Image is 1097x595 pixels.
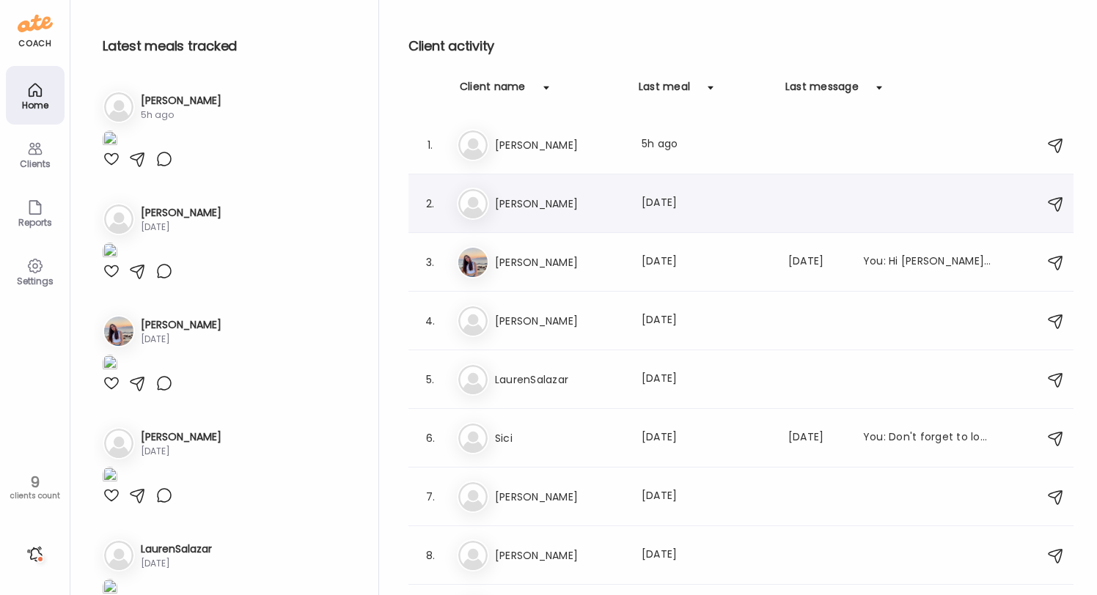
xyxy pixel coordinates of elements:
[103,355,117,374] img: images%2FGNyCu3cYx8WY8IcGJjumeHKhbsO2%2Fyu74Qqy2eESFaXJpYTnc%2FSLLgkCNfZOqTxz4exyao_1080
[408,35,1074,57] h2: Client activity
[422,488,439,506] div: 7.
[103,130,117,150] img: images%2FA9GghMwtigScxU1LTr3Vioo8pcE2%2F3HlRCDhAy9DxW44rns80%2FVCi5HZXT5gDdrAAtluFv_1080
[422,254,439,271] div: 3.
[141,557,212,570] div: [DATE]
[642,488,771,506] div: [DATE]
[642,429,771,447] div: [DATE]
[495,254,624,271] h3: [PERSON_NAME]
[458,189,488,218] img: bg-avatar-default.svg
[103,35,355,57] h2: Latest meals tracked
[141,445,221,458] div: [DATE]
[9,276,62,286] div: Settings
[5,473,65,491] div: 9
[422,136,439,154] div: 1.
[141,333,221,346] div: [DATE]
[5,491,65,501] div: clients count
[495,488,624,506] h3: [PERSON_NAME]
[458,541,488,570] img: bg-avatar-default.svg
[422,429,439,447] div: 6.
[495,371,624,388] h3: LaurenSalazar
[495,136,624,154] h3: [PERSON_NAME]
[104,92,133,122] img: bg-avatar-default.svg
[422,195,439,212] div: 2.
[642,547,771,564] div: [DATE]
[9,159,62,169] div: Clients
[141,205,221,221] h3: [PERSON_NAME]
[788,254,845,271] div: [DATE]
[9,100,62,110] div: Home
[422,312,439,330] div: 4.
[104,204,133,234] img: bg-avatar-default.svg
[422,547,439,564] div: 8.
[104,429,133,458] img: bg-avatar-default.svg
[495,195,624,212] h3: [PERSON_NAME]
[422,371,439,388] div: 5.
[18,12,53,35] img: ate
[141,93,221,108] h3: [PERSON_NAME]
[785,79,859,103] div: Last message
[104,317,133,346] img: avatars%2FGNyCu3cYx8WY8IcGJjumeHKhbsO2
[642,195,771,212] div: [DATE]
[460,79,526,103] div: Client name
[103,243,117,262] img: images%2FYRpqHssllzNLVA3EkXfLb04zFx22%2FkwREB1AVSXGSVhIsDzfP%2F9wCmkrM44Y6qwSW8PvWK_1080
[141,108,221,122] div: 5h ago
[104,541,133,570] img: bg-avatar-default.svg
[141,221,221,234] div: [DATE]
[458,306,488,336] img: bg-avatar-default.svg
[642,312,771,330] div: [DATE]
[495,429,624,447] h3: Sici
[788,429,845,447] div: [DATE]
[9,218,62,227] div: Reports
[458,424,488,453] img: bg-avatar-default.svg
[458,130,488,160] img: bg-avatar-default.svg
[863,429,992,447] div: You: Don't forget to log your food when you have a chance!
[458,365,488,394] img: bg-avatar-default.svg
[141,429,221,445] h3: [PERSON_NAME]
[458,248,488,277] img: avatars%2FGNyCu3cYx8WY8IcGJjumeHKhbsO2
[639,79,690,103] div: Last meal
[141,317,221,333] h3: [PERSON_NAME]
[863,254,992,271] div: You: Hi [PERSON_NAME]! Can you update your food logs pretty pleeeease? :)
[18,37,51,50] div: coach
[103,467,117,487] img: images%2FrSH95L2TOwNVdMkyIXuTSGTyVf72%2FRyvJ190TCl7fuKvjcDCd%2Fqpc2CfEUREhKaSL0Ag00_1080
[642,371,771,388] div: [DATE]
[495,547,624,564] h3: [PERSON_NAME]
[642,136,771,154] div: 5h ago
[141,542,212,557] h3: LaurenSalazar
[458,482,488,511] img: bg-avatar-default.svg
[495,312,624,330] h3: [PERSON_NAME]
[642,254,771,271] div: [DATE]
